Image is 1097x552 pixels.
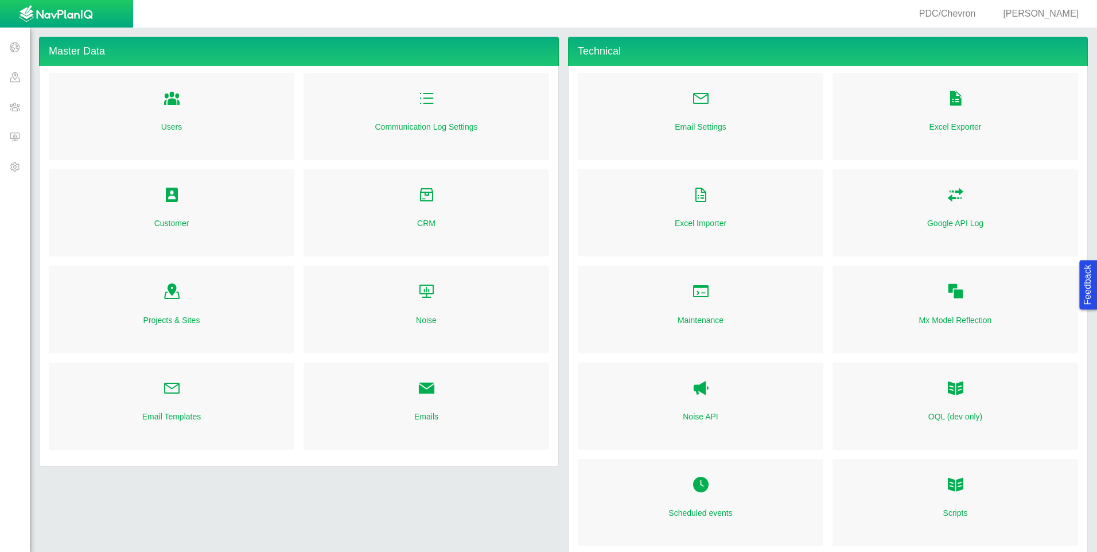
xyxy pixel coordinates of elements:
a: Folder Open Icon [418,376,435,402]
a: CRM [417,217,435,229]
a: Folder Open Icon [692,183,710,208]
a: Scheduled events [668,507,732,519]
div: Folder Open Icon Scheduled events [578,459,823,546]
a: Folder Open Icon [163,376,181,402]
a: Noise API [692,376,710,402]
a: Email Templates [142,411,201,422]
a: Users [161,121,182,133]
div: Folder Open Icon Maintenance [578,266,823,353]
a: OQL [947,376,964,402]
div: Folder Open Icon Noise [304,266,549,353]
h4: Technical [568,37,1088,66]
a: Folder Open Icon [418,183,435,208]
div: Noise API Noise API [578,363,823,450]
a: Projects & Sites [143,314,200,326]
a: Maintenance [678,314,723,326]
a: Folder Open Icon [163,279,181,305]
a: Emails [414,411,438,422]
a: Folder Open Icon [692,87,710,112]
a: Folder Open Icon [692,279,710,305]
a: Scripts [943,507,968,519]
a: Folder Open Icon [418,87,435,112]
button: Feedback [1079,260,1097,309]
a: Customer [154,217,189,229]
div: Folder Open Icon Excel Importer [578,169,823,256]
div: Folder Open Icon Communication Log Settings [304,73,549,160]
a: Noise [416,314,437,326]
div: Folder Open Icon Scripts [833,459,1078,546]
a: Folder Open Icon [692,473,710,498]
div: Folder Open Icon Emails [304,363,549,450]
div: OQL OQL (dev only) [833,363,1078,450]
img: UrbanGroupSolutionsTheme$USG_Images$logo.png [19,5,93,24]
div: Folder Open Icon Customer [49,169,294,256]
div: Folder Open Icon Email Templates [49,363,294,450]
div: Folder Open Icon CRM [304,169,549,256]
a: Folder Open Icon [163,87,181,112]
a: Folder Open Icon [163,183,181,208]
div: Folder Open Icon Email Settings [578,73,823,160]
div: Folder Open Icon Google API Log [833,169,1078,256]
a: Folder Open Icon [947,473,964,498]
a: OQL (dev only) [928,411,982,422]
div: Folder Open Icon Mx Model Reflection [833,266,1078,353]
div: Folder Open Icon Excel Exporter [833,73,1078,160]
a: Folder Open Icon [947,279,964,305]
a: Noise API [683,411,718,422]
div: Folder Open Icon Users [49,73,294,160]
a: Mx Model Reflection [919,314,992,326]
h4: Master Data [39,37,559,66]
a: Email Settings [675,121,726,133]
a: Folder Open Icon [418,279,435,305]
a: Excel Importer [675,217,726,229]
div: Folder Open Icon Projects & Sites [49,266,294,353]
a: Communication Log Settings [375,121,478,133]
